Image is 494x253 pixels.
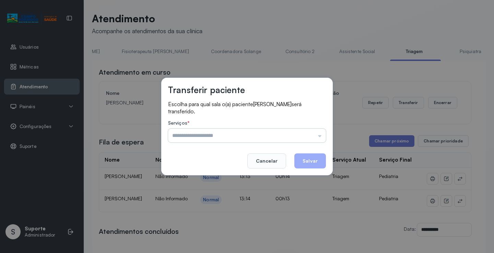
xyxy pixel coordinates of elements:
span: [PERSON_NAME] [253,101,292,107]
span: Serviços [168,120,187,126]
p: Escolha para qual sala o(a) paciente será transferido. [168,101,326,115]
button: Cancelar [247,153,286,168]
h3: Transferir paciente [168,85,245,95]
button: Salvar [294,153,326,168]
